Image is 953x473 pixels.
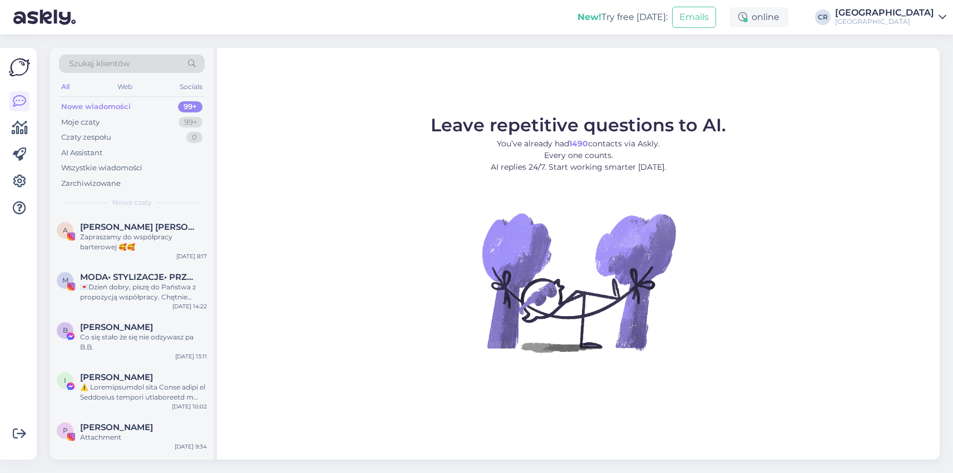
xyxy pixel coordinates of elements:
[63,426,68,435] span: P
[186,132,203,143] div: 0
[175,352,207,361] div: [DATE] 13:11
[175,442,207,451] div: [DATE] 9:34
[172,402,207,411] div: [DATE] 10:02
[80,372,153,382] span: Igor Jafar
[80,282,207,302] div: 💌Dzień dobry, piszę do Państwa z propozycją współpracy. Chętnie odwiedziłabym Państwa hotel z rod...
[478,182,679,382] img: No Chat active
[62,276,68,284] span: M
[672,7,716,28] button: Emails
[431,114,726,136] span: Leave repetitive questions to AI.
[80,432,207,442] div: Attachment
[569,139,588,149] b: 1490
[431,138,726,173] p: You’ve already had contacts via Askly. Every one counts. AI replies 24/7. Start working smarter [...
[835,8,934,17] div: [GEOGRAPHIC_DATA]
[176,252,207,260] div: [DATE] 8:17
[64,376,66,385] span: I
[63,326,68,334] span: B
[61,178,121,189] div: Zarchiwizowane
[80,322,153,332] span: Bożena Bolewicz
[69,58,130,70] span: Szukaj klientów
[9,57,30,78] img: Askly Logo
[115,80,135,94] div: Web
[178,101,203,112] div: 99+
[577,12,601,22] b: New!
[63,226,68,234] span: A
[61,132,111,143] div: Czaty zespołu
[80,272,196,282] span: MODA• STYLIZACJE• PRZEGLĄDY KOLEKCJI
[179,117,203,128] div: 99+
[835,17,934,26] div: [GEOGRAPHIC_DATA]
[815,9,831,25] div: CR
[59,80,72,94] div: All
[80,382,207,402] div: ⚠️ Loremipsumdol sita Conse adipi el Seddoeius tempori utlaboreetd m aliqua enimadmini veniamqún...
[835,8,946,26] a: [GEOGRAPHIC_DATA][GEOGRAPHIC_DATA]
[61,117,100,128] div: Moje czaty
[577,11,668,24] div: Try free [DATE]:
[80,422,153,432] span: Paweł Pokarowski
[61,147,102,159] div: AI Assistant
[729,7,788,27] div: online
[80,222,196,232] span: Anna Żukowska Ewa Adamczewska BLIŹNIACZKI • Bóg • rodzina • dom
[61,101,131,112] div: Nowe wiadomości
[177,80,205,94] div: Socials
[61,162,142,174] div: Wszystkie wiadomości
[80,232,207,252] div: Zapraszamy do współpracy barterowej 🥰🥰
[172,302,207,311] div: [DATE] 14:22
[80,332,207,352] div: Co się stało że się nie odzywasz pa B.B.
[112,198,152,208] span: Nowe czaty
